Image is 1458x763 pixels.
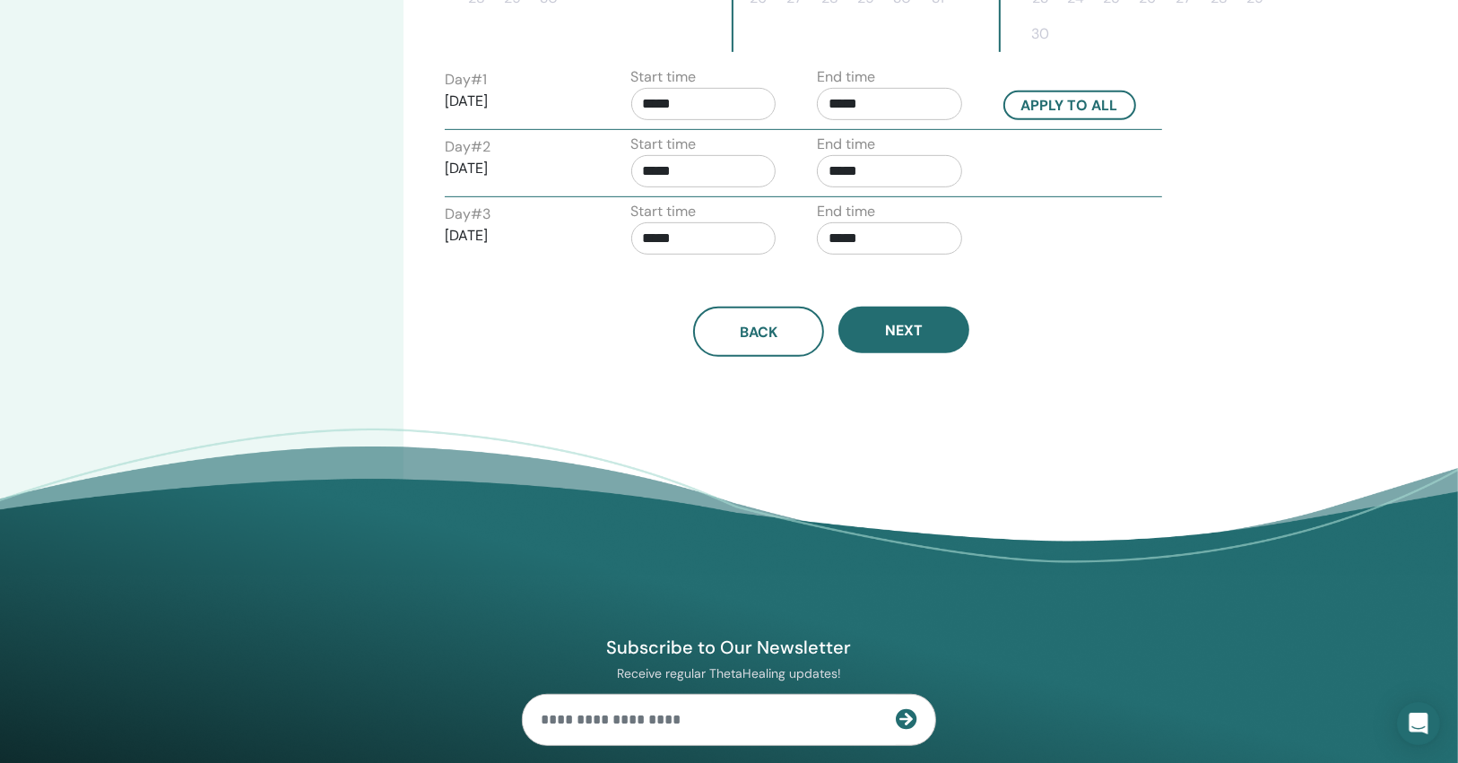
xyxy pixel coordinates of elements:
[817,201,875,222] label: End time
[445,204,490,225] label: Day # 3
[1003,91,1136,120] button: Apply to all
[693,307,824,357] button: Back
[817,66,875,88] label: End time
[445,136,490,158] label: Day # 2
[885,321,923,340] span: Next
[445,69,487,91] label: Day # 1
[445,158,590,179] p: [DATE]
[817,134,875,155] label: End time
[522,636,936,659] h4: Subscribe to Our Newsletter
[1397,702,1440,745] div: Open Intercom Messenger
[740,323,777,342] span: Back
[631,201,697,222] label: Start time
[838,307,969,353] button: Next
[1022,16,1058,52] button: 30
[445,225,590,247] p: [DATE]
[631,66,697,88] label: Start time
[445,91,590,112] p: [DATE]
[522,665,936,681] p: Receive regular ThetaHealing updates!
[631,134,697,155] label: Start time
